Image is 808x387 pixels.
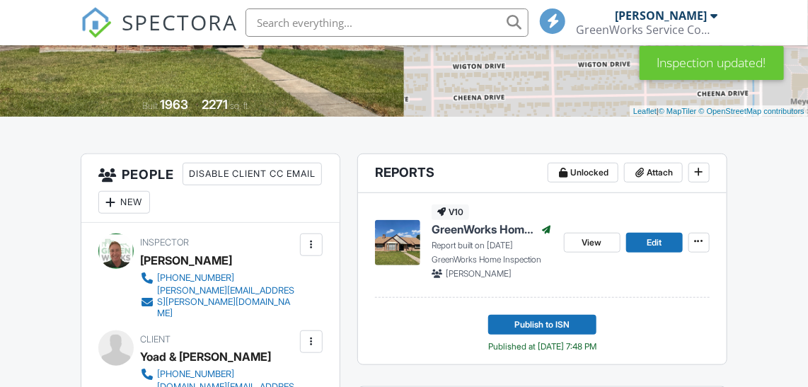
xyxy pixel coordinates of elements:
[143,100,158,111] span: Built
[161,97,189,112] div: 1963
[81,7,112,38] img: The Best Home Inspection Software - Spectora
[140,346,271,367] div: Yoad & [PERSON_NAME]
[577,23,718,37] div: GreenWorks Service Company
[699,107,804,115] a: © OpenStreetMap contributors
[202,97,229,112] div: 2271
[157,285,296,319] div: [PERSON_NAME][EMAIL_ADDRESS][PERSON_NAME][DOMAIN_NAME]
[122,7,238,37] span: SPECTORA
[157,369,234,380] div: [PHONE_NUMBER]
[98,191,150,214] div: New
[140,334,171,345] span: Client
[633,107,657,115] a: Leaflet
[231,100,250,111] span: sq. ft.
[659,107,697,115] a: © MapTiler
[246,8,529,37] input: Search everything...
[640,46,784,80] div: Inspection updated!
[81,154,340,223] h3: People
[140,285,296,319] a: [PERSON_NAME][EMAIL_ADDRESS][PERSON_NAME][DOMAIN_NAME]
[157,272,234,284] div: [PHONE_NUMBER]
[140,367,296,381] a: [PHONE_NUMBER]
[140,271,296,285] a: [PHONE_NUMBER]
[81,19,238,49] a: SPECTORA
[140,250,232,271] div: [PERSON_NAME]
[616,8,708,23] div: [PERSON_NAME]
[140,237,189,248] span: Inspector
[183,163,322,185] div: Disable Client CC Email
[630,105,808,117] div: |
